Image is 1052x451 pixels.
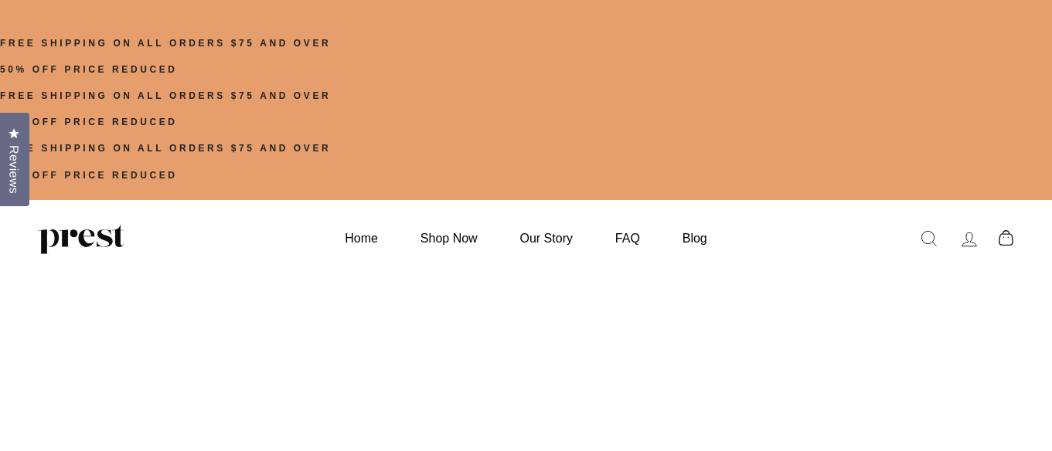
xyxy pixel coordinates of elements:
[663,223,727,253] a: Blog
[401,223,497,253] a: Shop Now
[501,223,592,253] a: Our Story
[4,145,24,194] span: Reviews
[39,223,124,254] img: PREST ORGANICS
[325,223,726,253] ul: Primary
[596,223,659,253] a: FAQ
[325,223,397,253] a: Home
